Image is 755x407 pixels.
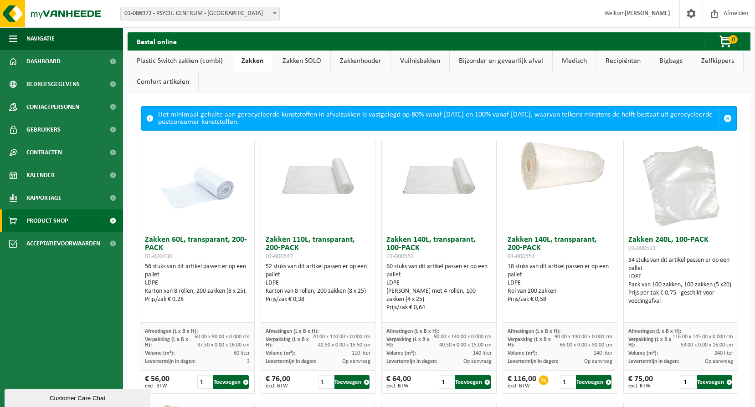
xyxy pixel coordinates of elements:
div: 56 stuks van dit artikel passen er op een pallet [145,263,250,304]
img: 01-000551 [503,140,617,197]
div: 34 stuks van dit artikel passen er op een pallet [628,256,733,305]
div: Het minimaal gehalte aan gerecycleerde kunststoffen in afvalzakken is vastgelegd op 80% vanaf [DA... [158,107,719,130]
div: Karton van 8 rollen, 200 zakken (8 x 25). [145,287,250,295]
span: 60 liter [234,351,250,356]
strong: [PERSON_NAME] [625,10,670,17]
span: Volume (m³): [628,351,658,356]
a: Plastic Switch zakken (combi) [128,51,232,71]
a: Comfort artikelen [128,71,198,92]
div: Rol van 200 zakken [508,287,612,295]
span: Volume (m³): [145,351,175,356]
span: Op aanvraag [342,359,370,364]
span: 01-086973 - PSYCH. CENTRUM - ST HIERONYMUS - SINT-NIKLAAS [121,7,279,20]
div: Prijs/zak € 0,64 [386,304,491,312]
a: Zakken SOLO [273,51,330,71]
img: 01-000547 [261,140,375,197]
span: Volume (m³): [266,351,295,356]
img: 01-000552 [382,140,496,197]
a: Recipiënten [596,51,650,71]
span: Kalender [26,164,55,187]
span: Op aanvraag [463,359,492,364]
div: € 64,00 [386,375,411,389]
span: Verpakking (L x B x H): [266,337,309,348]
span: 01-086973 - PSYCH. CENTRUM - ST HIERONYMUS - SINT-NIKLAAS [120,7,280,20]
span: 40.50 x 0.00 x 15.00 cm [439,342,492,348]
span: excl. BTW [628,383,653,389]
h3: Zakken 240L, 100-PACK [628,236,733,254]
div: Pack van 100 zakken, 100 zakken (5 x20) [628,281,733,289]
span: 37.50 x 0.00 x 16.00 cm [197,342,250,348]
div: LDPE [628,273,733,281]
span: Rapportage [26,187,62,209]
span: Levertermijn in dagen: [386,359,437,364]
div: LDPE [266,279,370,287]
a: Medisch [553,51,596,71]
span: 140 liter [473,351,492,356]
span: Volume (m³): [386,351,416,356]
span: Afmetingen (L x B x H): [508,329,560,334]
span: 01-000511 [628,245,656,252]
div: LDPE [386,279,491,287]
span: Op aanvraag [705,359,733,364]
h3: Zakken 140L, transparant, 200-PACK [508,236,612,260]
button: Toevoegen [576,375,611,389]
h3: Zakken 110L, transparant, 200-PACK [266,236,370,260]
span: 60.00 x 90.00 x 0.000 cm [195,334,250,340]
span: Afmetingen (L x B x H): [266,329,318,334]
span: 116.00 x 145.00 x 0.000 cm [673,334,733,340]
span: excl. BTW [508,383,536,389]
div: LDPE [145,279,250,287]
span: excl. BTW [386,383,411,389]
img: 01-000511 [635,140,726,231]
button: Toevoegen [455,375,490,389]
span: Levertermijn in dagen: [145,359,195,364]
a: Bijzonder en gevaarlijk afval [450,51,552,71]
div: € 56,00 [145,375,169,389]
button: Toevoegen [334,375,370,389]
span: Verpakking (L x B x H): [386,337,430,348]
div: Prijs per zak € 0,75 - geschikt voor voedingafval [628,289,733,305]
span: 01-000551 [508,253,535,260]
h3: Zakken 60L, transparant, 200-PACK [145,236,250,260]
a: Bigbags [650,51,692,71]
span: Dashboard [26,50,61,73]
div: 52 stuks van dit artikel passen er op een pallet [266,263,370,304]
div: 60 stuks van dit artikel passen er op een pallet [386,263,491,312]
a: Zelfkippers [692,51,743,71]
span: Acceptatievoorwaarden [26,232,100,255]
h3: Zakken 140L, transparant, 100-PACK [386,236,491,260]
iframe: chat widget [5,387,152,407]
span: Verpakking (L x B x H): [145,337,188,348]
button: Toevoegen [697,375,732,389]
span: excl. BTW [266,383,290,389]
a: Zakken [232,51,273,71]
span: Bedrijfsgegevens [26,73,80,96]
span: Op aanvraag [584,359,612,364]
span: Navigatie [26,27,55,50]
a: Sluit melding [719,107,736,130]
span: Contracten [26,141,62,164]
span: 70.00 x 110.00 x 0.000 cm [313,334,370,340]
span: Levertermijn in dagen: [628,359,679,364]
span: 110 liter [352,351,370,356]
input: 1 [681,375,696,389]
div: Karton van 8 rollen, 200 zakken (8 x 25) [266,287,370,295]
span: 240 liter [714,351,733,356]
span: 0 [729,35,738,44]
span: 90.00 x 140.00 x 0.000 cm [434,334,492,340]
span: Volume (m³): [508,351,537,356]
h2: Bestel online [128,32,186,50]
a: Zakkenhouder [331,51,390,71]
div: 18 stuks van dit artikel passen er op een pallet [508,263,612,304]
span: Levertermijn in dagen: [266,359,316,364]
span: Levertermijn in dagen: [508,359,558,364]
span: Verpakking (L x B x H): [628,337,672,348]
div: [PERSON_NAME] met 4 rollen, 100 zakken (4 x 25) [386,287,491,304]
span: Afmetingen (L x B x H): [145,329,198,334]
div: Prijs/zak € 0,28 [145,295,250,304]
div: Prijs/zak € 0,58 [508,295,612,304]
span: 65.00 x 0.00 x 30.00 cm [560,342,612,348]
span: Verpakking (L x B x H): [508,337,551,348]
div: Prijs/zak € 0,38 [266,295,370,304]
span: 90.00 x 140.00 x 0.000 cm [555,334,612,340]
